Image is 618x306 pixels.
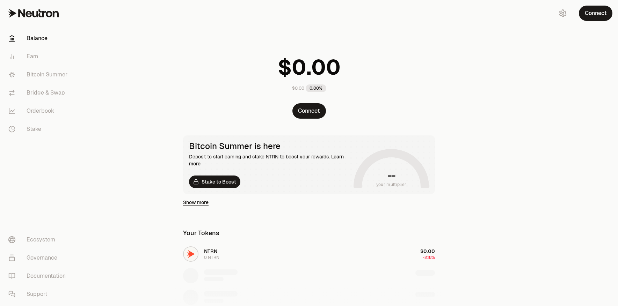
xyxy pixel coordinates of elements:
[3,102,75,120] a: Orderbook
[579,6,612,21] button: Connect
[3,29,75,47] a: Balance
[3,249,75,267] a: Governance
[3,66,75,84] a: Bitcoin Summer
[3,285,75,303] a: Support
[292,85,304,91] div: $0.00
[387,170,395,181] h1: --
[376,181,407,188] span: your multiplier
[183,228,219,238] div: Your Tokens
[189,153,351,167] div: Deposit to start earning and stake NTRN to boost your rewards.
[3,120,75,138] a: Stake
[292,103,326,119] button: Connect
[3,231,75,249] a: Ecosystem
[189,176,240,188] a: Stake to Boost
[3,84,75,102] a: Bridge & Swap
[189,141,351,151] div: Bitcoin Summer is here
[306,84,326,92] div: 0.00%
[3,267,75,285] a: Documentation
[3,47,75,66] a: Earn
[183,199,209,206] a: Show more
